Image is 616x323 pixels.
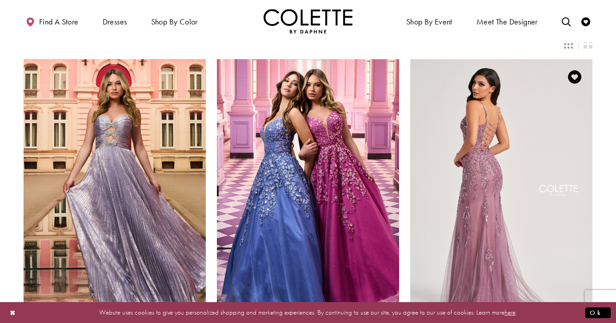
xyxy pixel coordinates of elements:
[103,17,127,26] span: Dresses
[406,17,452,26] span: Shop By Event
[264,9,352,33] a: Visit Home Page
[24,9,80,33] a: Find a store
[585,307,611,318] button: Submit Dialog
[504,308,516,317] a: here
[39,17,79,26] span: Find a store
[564,40,573,48] span: Switch layout to 3 columns
[5,305,20,320] button: Close Dialog
[476,17,538,26] span: Meet the designer
[584,40,592,48] span: Switch layout to 2 columns
[149,9,200,33] span: Shop by color
[560,9,573,33] a: Toggle search
[404,9,455,33] span: Shop By Event
[474,9,540,33] a: Meet the designer
[100,9,129,33] span: Dresses
[64,307,552,319] p: Website uses cookies to give you personalized shopping and marketing experiences. By continuing t...
[565,68,584,86] a: Add to Wishlist
[151,17,198,26] span: Shop by color
[264,9,352,33] img: Colette by Daphne
[18,34,598,54] div: Layout Controls
[579,9,592,33] a: Check Wishlist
